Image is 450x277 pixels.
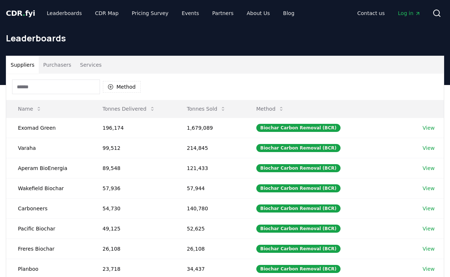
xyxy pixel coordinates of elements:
a: View [423,185,435,192]
button: Method [103,81,141,93]
a: View [423,144,435,152]
a: View [423,245,435,252]
a: Pricing Survey [126,7,174,20]
a: Events [176,7,205,20]
a: Partners [207,7,239,20]
button: Tonnes Delivered [97,101,161,116]
td: 54,730 [91,198,175,218]
td: Aperam BioEnergia [6,158,91,178]
a: Leaderboards [41,7,88,20]
td: 214,845 [175,138,245,158]
div: Biochar Carbon Removal (BCR) [256,144,341,152]
span: Log in [398,10,421,17]
td: 57,944 [175,178,245,198]
div: Biochar Carbon Removal (BCR) [256,124,341,132]
button: Name [12,101,48,116]
button: Purchasers [39,56,76,74]
button: Services [76,56,106,74]
td: 140,780 [175,198,245,218]
div: Biochar Carbon Removal (BCR) [256,204,341,213]
button: Tonnes Sold [181,101,232,116]
td: Freres Biochar [6,239,91,259]
td: Varaha [6,138,91,158]
a: About Us [241,7,276,20]
nav: Main [41,7,300,20]
button: Method [250,101,290,116]
div: Biochar Carbon Removal (BCR) [256,265,341,273]
a: CDR Map [89,7,124,20]
td: 52,625 [175,218,245,239]
div: Biochar Carbon Removal (BCR) [256,225,341,233]
td: 26,108 [175,239,245,259]
h1: Leaderboards [6,32,444,44]
td: 99,512 [91,138,175,158]
td: 196,174 [91,118,175,138]
div: Biochar Carbon Removal (BCR) [256,164,341,172]
td: Wakefield Biochar [6,178,91,198]
div: Biochar Carbon Removal (BCR) [256,184,341,192]
a: CDR.fyi [6,8,35,18]
a: View [423,205,435,212]
td: Carboneers [6,198,91,218]
a: View [423,225,435,232]
a: Log in [392,7,427,20]
td: Exomad Green [6,118,91,138]
td: 89,548 [91,158,175,178]
span: . [23,9,25,18]
span: CDR fyi [6,9,35,18]
td: Pacific Biochar [6,218,91,239]
td: 57,936 [91,178,175,198]
td: 49,125 [91,218,175,239]
a: Contact us [352,7,391,20]
a: View [423,165,435,172]
td: 121,433 [175,158,245,178]
a: View [423,124,435,132]
a: Blog [277,7,300,20]
td: 1,679,089 [175,118,245,138]
button: Suppliers [6,56,39,74]
div: Biochar Carbon Removal (BCR) [256,245,341,253]
nav: Main [352,7,427,20]
td: 26,108 [91,239,175,259]
a: View [423,265,435,273]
